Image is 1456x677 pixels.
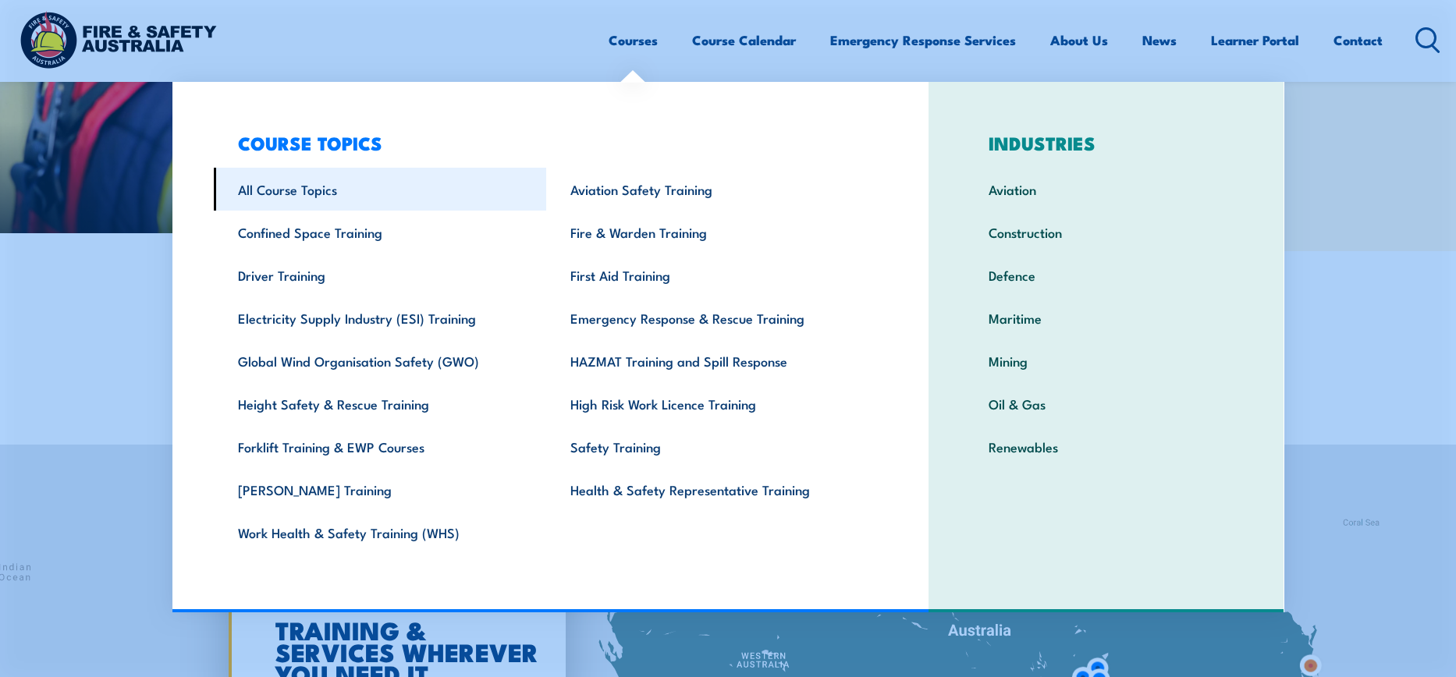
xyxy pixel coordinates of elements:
a: Global Wind Organisation Safety (GWO) [214,339,547,382]
h3: COURSE TOPICS [214,132,880,154]
a: Courses [609,19,658,61]
a: Aviation [964,168,1248,211]
a: Mining [964,339,1248,382]
a: Height Safety & Rescue Training [214,382,547,425]
a: Course Calendar [692,19,796,61]
a: Forklift Training & EWP Courses [214,425,547,468]
a: Emergency Response Services [830,19,1016,61]
a: Renewables [964,425,1248,468]
a: All Course Topics [214,168,547,211]
a: Learner Portal [1211,19,1299,61]
a: First Aid Training [546,253,879,296]
a: HAZMAT Training and Spill Response [546,339,879,382]
a: Defence [964,253,1248,296]
a: Aviation Safety Training [546,168,879,211]
a: [PERSON_NAME] Training [214,468,547,511]
a: Emergency Response & Rescue Training [546,296,879,339]
a: Work Health & Safety Training (WHS) [214,511,547,554]
a: News [1142,19,1177,61]
a: Health & Safety Representative Training [546,468,879,511]
a: Electricity Supply Industry (ESI) Training [214,296,547,339]
a: Construction [964,211,1248,253]
h3: INDUSTRIES [964,132,1248,154]
a: Fire & Warden Training [546,211,879,253]
a: High Risk Work Licence Training [546,382,879,425]
a: Safety Training [546,425,879,468]
a: Maritime [964,296,1248,339]
a: Oil & Gas [964,382,1248,425]
a: Confined Space Training [214,211,547,253]
a: Driver Training [214,253,547,296]
a: About Us [1050,19,1108,61]
a: Contact [1333,19,1383,61]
